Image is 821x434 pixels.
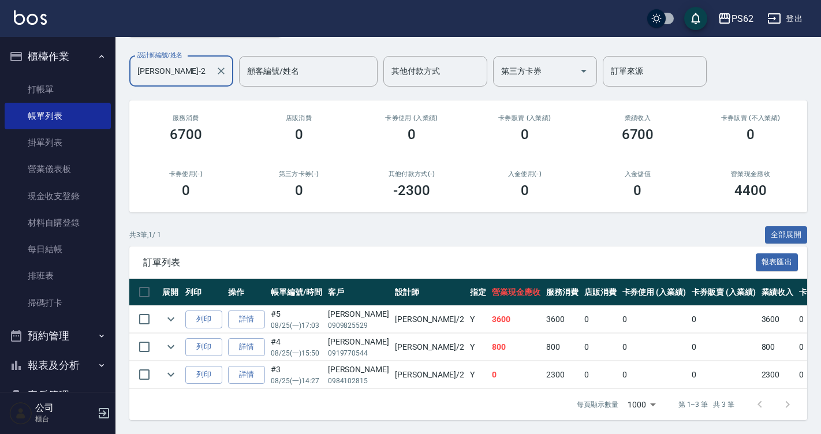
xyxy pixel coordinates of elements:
h2: 第三方卡券(-) [256,170,342,178]
h3: 4400 [734,182,767,199]
td: 0 [489,361,543,388]
h5: 公司 [35,402,94,414]
button: expand row [162,310,180,328]
h3: 0 [295,126,303,143]
h3: 0 [295,182,303,199]
h2: 業績收入 [595,114,681,122]
button: Open [574,62,593,80]
h3: 6700 [622,126,654,143]
td: 0 [689,306,759,333]
h2: 營業現金應收 [708,170,793,178]
td: [PERSON_NAME] /2 [392,361,467,388]
p: 08/25 (一) 14:27 [271,376,322,386]
a: 營業儀表板 [5,156,111,182]
th: 指定 [467,279,489,306]
button: 登出 [763,8,807,29]
td: 0 [689,361,759,388]
p: 0909825529 [328,320,389,331]
p: 櫃台 [35,414,94,424]
p: 0984102815 [328,376,389,386]
h2: 店販消費 [256,114,342,122]
th: 操作 [225,279,268,306]
td: 0 [620,306,689,333]
div: [PERSON_NAME] [328,336,389,348]
th: 卡券販賣 (入業績) [689,279,759,306]
button: 預約管理 [5,321,111,351]
h3: 6700 [170,126,202,143]
div: [PERSON_NAME] [328,308,389,320]
td: 800 [543,334,581,361]
td: 2300 [759,361,797,388]
td: 0 [581,334,620,361]
h2: 卡券販賣 (不入業績) [708,114,793,122]
p: 第 1–3 筆 共 3 筆 [678,399,734,410]
h3: 0 [521,126,529,143]
th: 設計師 [392,279,467,306]
td: [PERSON_NAME] /2 [392,334,467,361]
td: 3600 [489,306,543,333]
td: [PERSON_NAME] /2 [392,306,467,333]
th: 客戶 [325,279,392,306]
td: #3 [268,361,325,388]
p: 08/25 (一) 15:50 [271,348,322,358]
h3: 0 [521,182,529,199]
td: 0 [620,361,689,388]
td: #4 [268,334,325,361]
h3: 0 [633,182,641,199]
h2: 入金使用(-) [482,170,568,178]
h3: 0 [747,126,755,143]
button: 櫃檯作業 [5,42,111,72]
button: 客戶管理 [5,380,111,410]
h2: 其他付款方式(-) [369,170,454,178]
a: 現金收支登錄 [5,183,111,209]
p: 0919770544 [328,348,389,358]
h2: 卡券使用 (入業績) [369,114,454,122]
p: 每頁顯示數量 [577,399,618,410]
td: Y [467,334,489,361]
th: 業績收入 [759,279,797,306]
a: 掃碼打卡 [5,290,111,316]
h3: 0 [408,126,416,143]
td: 3600 [543,306,581,333]
span: 訂單列表 [143,257,756,268]
a: 報表匯出 [756,256,798,267]
button: expand row [162,366,180,383]
h3: -2300 [393,182,430,199]
a: 排班表 [5,263,111,289]
div: 1000 [623,389,660,420]
h2: 卡券販賣 (入業績) [482,114,568,122]
p: 08/25 (一) 17:03 [271,320,322,331]
th: 卡券使用 (入業績) [620,279,689,306]
th: 服務消費 [543,279,581,306]
td: Y [467,306,489,333]
a: 掛單列表 [5,129,111,156]
h2: 入金儲值 [595,170,681,178]
button: Clear [213,63,229,79]
h2: 卡券使用(-) [143,170,229,178]
h3: 0 [182,182,190,199]
button: 列印 [185,338,222,356]
div: PS62 [732,12,753,26]
h3: 服務消費 [143,114,229,122]
img: Person [9,402,32,425]
a: 詳情 [228,366,265,384]
button: 報表匯出 [756,253,798,271]
th: 店販消費 [581,279,620,306]
td: Y [467,361,489,388]
button: 列印 [185,366,222,384]
div: [PERSON_NAME] [328,364,389,376]
th: 展開 [159,279,182,306]
button: 全部展開 [765,226,808,244]
a: 詳情 [228,310,265,328]
p: 共 3 筆, 1 / 1 [129,230,161,240]
button: save [684,7,707,30]
td: 3600 [759,306,797,333]
td: #5 [268,306,325,333]
th: 帳單編號/時間 [268,279,325,306]
td: 0 [689,334,759,361]
a: 詳情 [228,338,265,356]
td: 2300 [543,361,581,388]
button: 報表及分析 [5,350,111,380]
button: expand row [162,338,180,356]
td: 800 [759,334,797,361]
